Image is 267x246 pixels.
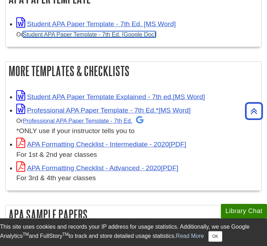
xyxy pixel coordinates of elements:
h2: APA Sample Papers [6,205,261,224]
a: Link opens in new window [16,93,205,101]
button: Close [208,231,222,242]
button: Library Chat [221,204,267,218]
a: Read More [176,233,204,239]
small: Or [16,118,143,124]
a: Link opens in new window [16,20,176,28]
sup: TM [23,232,29,237]
small: Or [16,31,156,38]
a: Link opens in new window [16,164,178,172]
h2: More Templates & Checklists [6,62,261,80]
div: For 3rd & 4th year classes [16,173,258,183]
div: For 1st & 2nd year classes [16,150,258,160]
a: Professional APA Paper Template - 7th Ed. [23,118,143,124]
a: Link opens in new window [16,141,186,148]
a: Student APA Paper Template - 7th Ed. [Google Doc] [23,31,156,38]
div: *ONLY use if your instructor tells you to [16,115,258,136]
a: Link opens in new window [16,107,191,114]
a: Back to Top [243,106,265,116]
sup: TM [62,232,69,237]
